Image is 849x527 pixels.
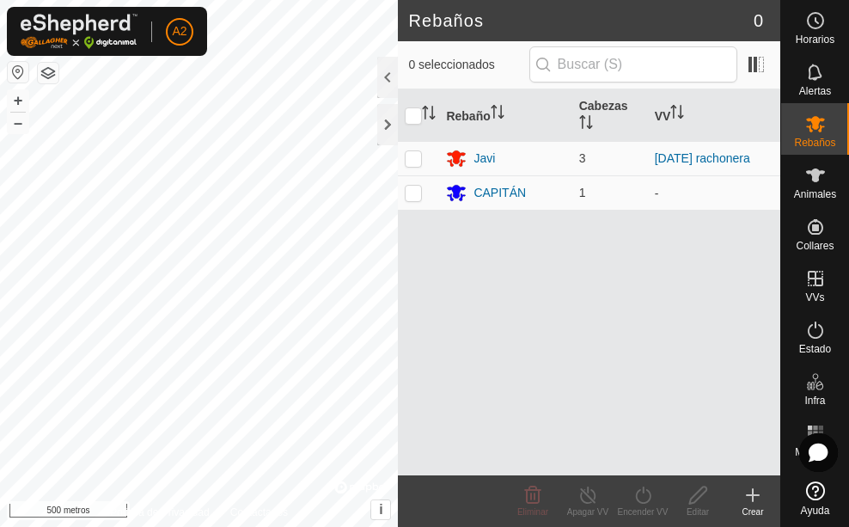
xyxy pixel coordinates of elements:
font: Encender VV [618,507,669,517]
font: Ayuda [801,505,830,517]
font: Editar [687,507,709,517]
font: i [379,502,382,517]
font: CAPITÁN [473,186,526,199]
font: Horarios [796,34,834,46]
p-sorticon: Activar para ordenar [491,107,504,121]
font: Cabezas [579,99,628,113]
font: Crear [742,507,763,517]
font: VV [655,108,671,122]
font: 3 [579,151,586,165]
font: 0 [754,11,763,30]
font: 0 seleccionados [408,58,494,71]
font: Eliminar [517,507,548,517]
button: Restablecer mapa [8,62,28,83]
a: [DATE] rachonera [655,151,750,165]
font: Contáctanos [230,506,288,518]
font: 1 [579,186,586,199]
font: – [14,113,22,132]
font: Collares [796,240,834,252]
input: Buscar (S) [529,46,737,83]
a: Contáctanos [230,505,288,520]
button: + [8,90,28,111]
p-sorticon: Activar para ordenar [579,118,593,132]
font: Estado [799,343,831,355]
font: Rebaño [446,108,490,122]
font: Infra [804,395,825,407]
button: Capas del Mapa [38,63,58,83]
p-sorticon: Activar para ordenar [670,107,684,121]
button: – [8,113,28,133]
font: Rebaños [794,137,835,149]
button: i [371,500,390,519]
font: Alertas [799,85,831,97]
font: + [14,91,23,109]
font: - [655,187,659,200]
img: Logotipo de Gallagher [21,14,137,49]
font: A2 [172,24,186,38]
font: Rebaños [408,11,484,30]
font: Mapa de calor [795,446,835,469]
font: Animales [794,188,836,200]
a: Política de Privacidad [110,505,209,520]
font: VVs [805,291,824,303]
font: Política de Privacidad [110,506,209,518]
a: Ayuda [781,475,849,523]
p-sorticon: Activar para ordenar [422,108,436,122]
font: Javi [473,151,495,165]
font: Apagar VV [567,507,608,517]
